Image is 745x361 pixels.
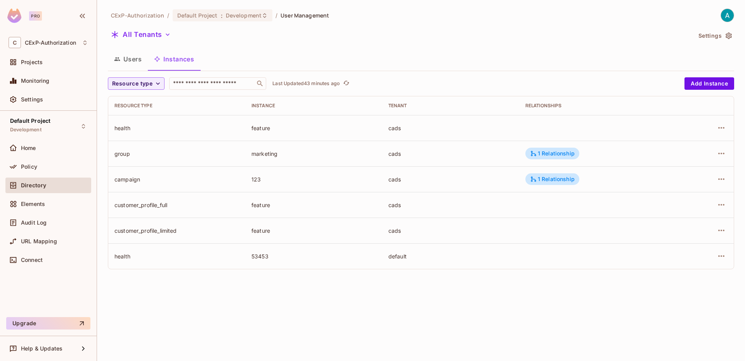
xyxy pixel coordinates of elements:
div: Resource type [114,103,239,109]
div: customer_profile_limited [114,227,239,234]
span: Click to refresh data [340,79,351,88]
span: User Management [281,12,329,19]
span: Settings [21,96,43,103]
button: Add Instance [684,77,734,90]
button: Users [108,49,148,69]
div: health [114,253,239,260]
span: Resource type [112,79,152,89]
div: Tenant [388,103,513,109]
span: Workspace: CExP-Authorization [25,40,76,46]
button: Upgrade [6,317,90,330]
div: cads [388,150,513,157]
div: 1 Relationship [530,176,575,183]
span: refresh [343,80,350,87]
button: Resource type [108,77,165,90]
span: Development [10,127,42,133]
span: Projects [21,59,43,65]
span: Home [21,145,36,151]
span: : [220,12,223,19]
button: refresh [341,79,351,88]
div: customer_profile_full [114,201,239,209]
div: cads [388,201,513,209]
div: campaign [114,176,239,183]
button: Instances [148,49,200,69]
span: Default Project [10,118,50,124]
img: Authorization CExP [721,9,734,22]
div: 123 [251,176,376,183]
button: All Tenants [108,28,174,41]
div: feature [251,227,376,234]
div: Instance [251,103,376,109]
span: Default Project [177,12,218,19]
span: Audit Log [21,220,47,226]
div: Pro [29,11,42,21]
li: / [167,12,169,19]
div: health [114,124,239,132]
div: feature [251,201,376,209]
span: Directory [21,182,46,188]
span: Monitoring [21,78,50,84]
div: default [388,253,513,260]
div: cads [388,227,513,234]
span: URL Mapping [21,238,57,244]
div: Relationships [525,103,669,109]
span: Policy [21,164,37,170]
div: group [114,150,239,157]
li: / [275,12,277,19]
span: Elements [21,201,45,207]
span: Connect [21,257,43,263]
div: 1 Relationship [530,150,575,157]
span: C [9,37,21,48]
button: Settings [695,30,734,42]
div: feature [251,124,376,132]
span: Development [226,12,262,19]
span: Help & Updates [21,345,62,352]
div: 53453 [251,253,376,260]
p: Last Updated 43 minutes ago [272,80,340,87]
img: SReyMgAAAABJRU5ErkJggg== [7,9,21,23]
div: cads [388,124,513,132]
div: cads [388,176,513,183]
div: marketing [251,150,376,157]
span: the active workspace [111,12,164,19]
